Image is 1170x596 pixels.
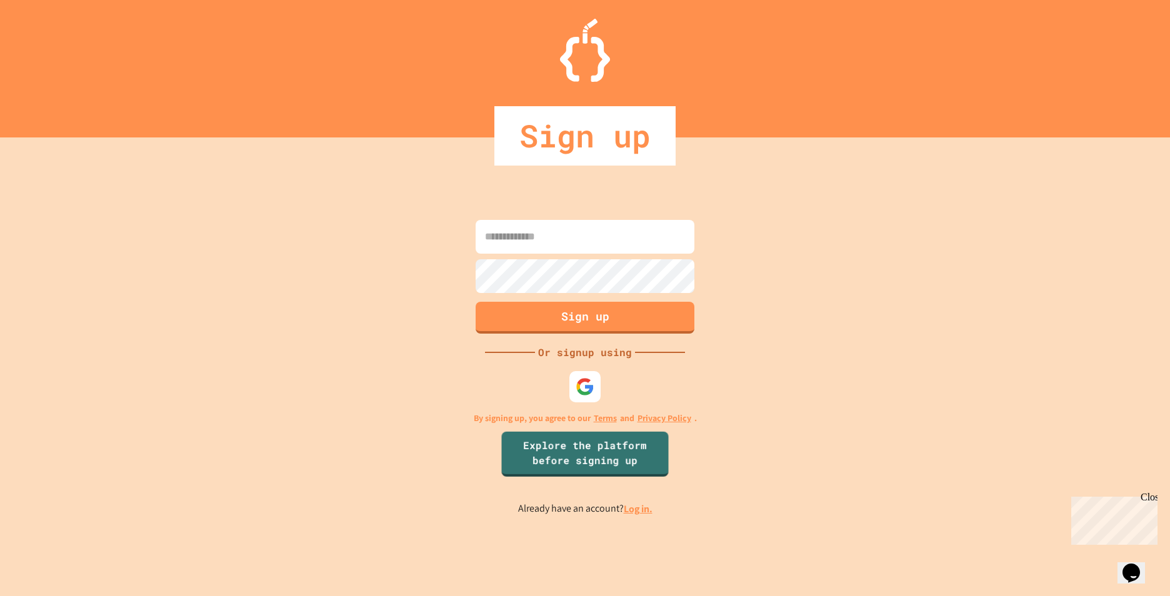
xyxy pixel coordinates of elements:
img: google-icon.svg [576,377,594,396]
iframe: chat widget [1117,546,1157,584]
p: By signing up, you agree to our and . [474,412,697,425]
div: Or signup using [535,345,635,360]
a: Privacy Policy [637,412,691,425]
p: Already have an account? [518,501,652,517]
iframe: chat widget [1066,492,1157,545]
a: Log in. [624,502,652,515]
a: Explore the platform before signing up [501,432,668,477]
div: Chat with us now!Close [5,5,86,79]
div: Sign up [494,106,676,166]
button: Sign up [476,302,694,334]
img: Logo.svg [560,19,610,82]
a: Terms [594,412,617,425]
